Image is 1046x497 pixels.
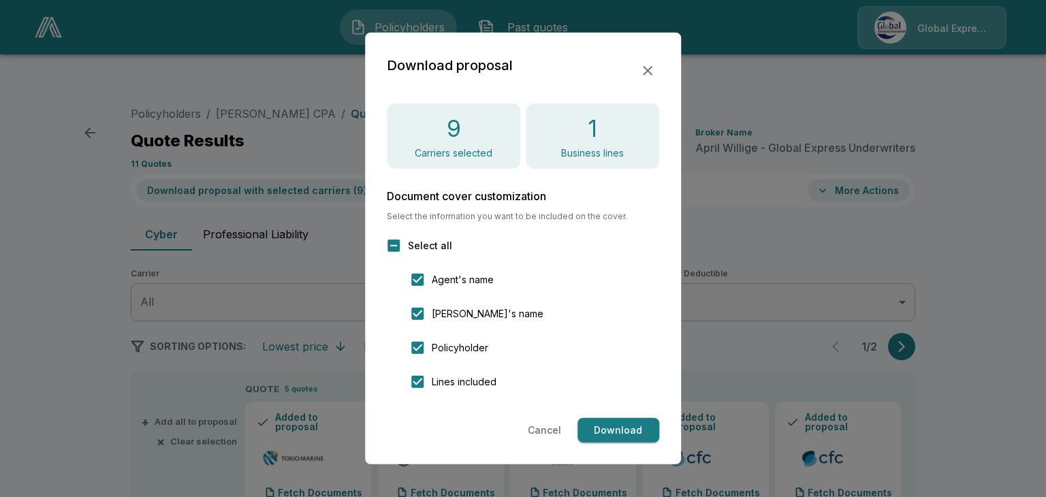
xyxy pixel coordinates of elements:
span: Lines included [432,374,496,389]
span: Policyholder [432,340,488,355]
button: Download [577,418,659,443]
h4: 9 [447,114,461,143]
h4: 1 [588,114,597,143]
p: Business lines [561,148,624,158]
span: [PERSON_NAME]'s name [432,306,543,321]
span: Select all [408,238,452,253]
h6: Document cover customization [387,191,659,202]
h2: Download proposal [387,54,513,76]
p: Carriers selected [415,148,492,158]
span: Agent's name [432,272,494,287]
span: Select the information you want to be included on the cover. [387,212,659,221]
button: Cancel [522,418,567,443]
